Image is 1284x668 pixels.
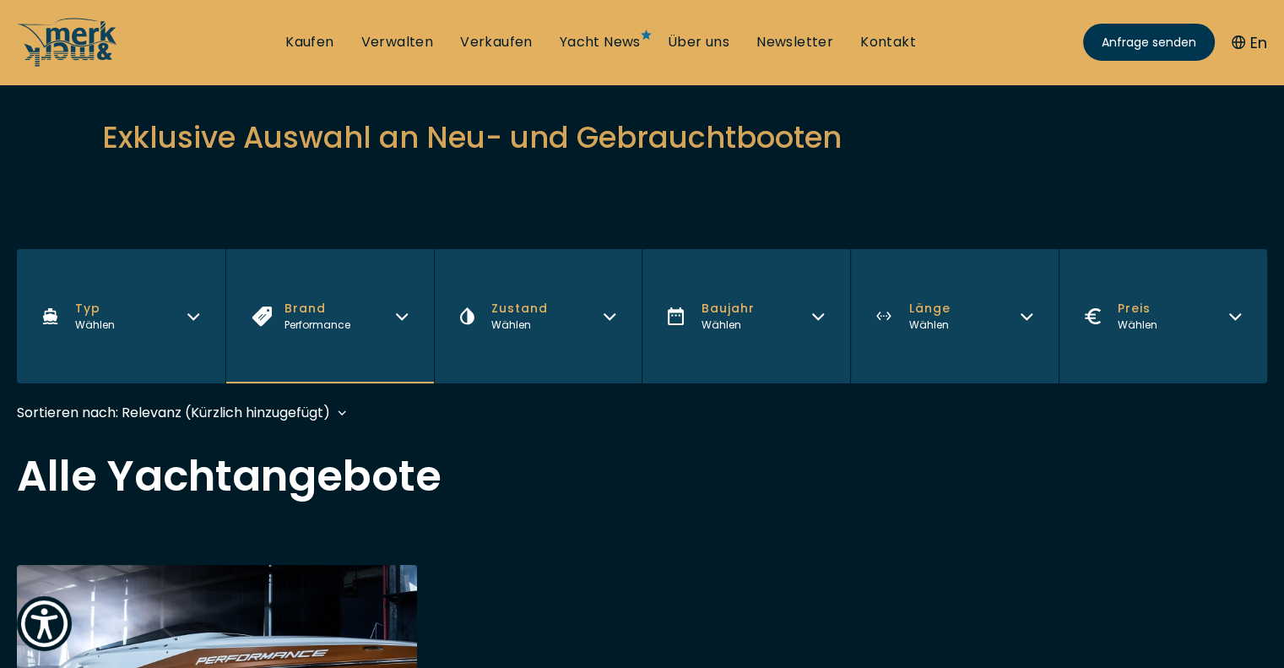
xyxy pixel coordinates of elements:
[361,33,434,52] a: Verwalten
[668,33,729,52] a: Über uns
[701,300,754,318] span: Baujahr
[860,33,916,52] a: Kontakt
[434,249,642,383] button: ZustandWählen
[75,300,115,318] span: Typ
[560,33,641,52] a: Yacht News
[1118,300,1157,318] span: Preis
[17,249,225,383] button: TypWählen
[102,117,1183,158] h2: Exklusive Auswahl an Neu- und Gebrauchtbooten
[1083,24,1215,61] a: Anfrage senden
[460,33,533,52] a: Verkaufen
[17,402,330,423] div: Sortieren nach: Relevanz (Kürzlich hinzugefügt)
[491,300,548,318] span: Zustand
[284,300,350,318] span: Brand
[285,33,333,52] a: Kaufen
[701,318,754,333] div: Wählen
[491,318,548,333] div: Wählen
[17,455,1267,497] h2: Alle Yachtangebote
[909,300,951,318] span: Länge
[642,249,850,383] button: BaujahrWählen
[909,318,951,333] div: Wählen
[284,318,350,332] span: Performance
[756,33,833,52] a: Newsletter
[17,596,72,651] button: Show Accessibility Preferences
[850,249,1059,383] button: LängeWählen
[1102,34,1196,52] span: Anfrage senden
[225,249,434,383] button: BrandPerformance
[1232,31,1267,54] button: En
[75,318,115,333] div: Wählen
[1059,249,1267,383] button: PreisWählen
[1118,318,1157,333] div: Wählen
